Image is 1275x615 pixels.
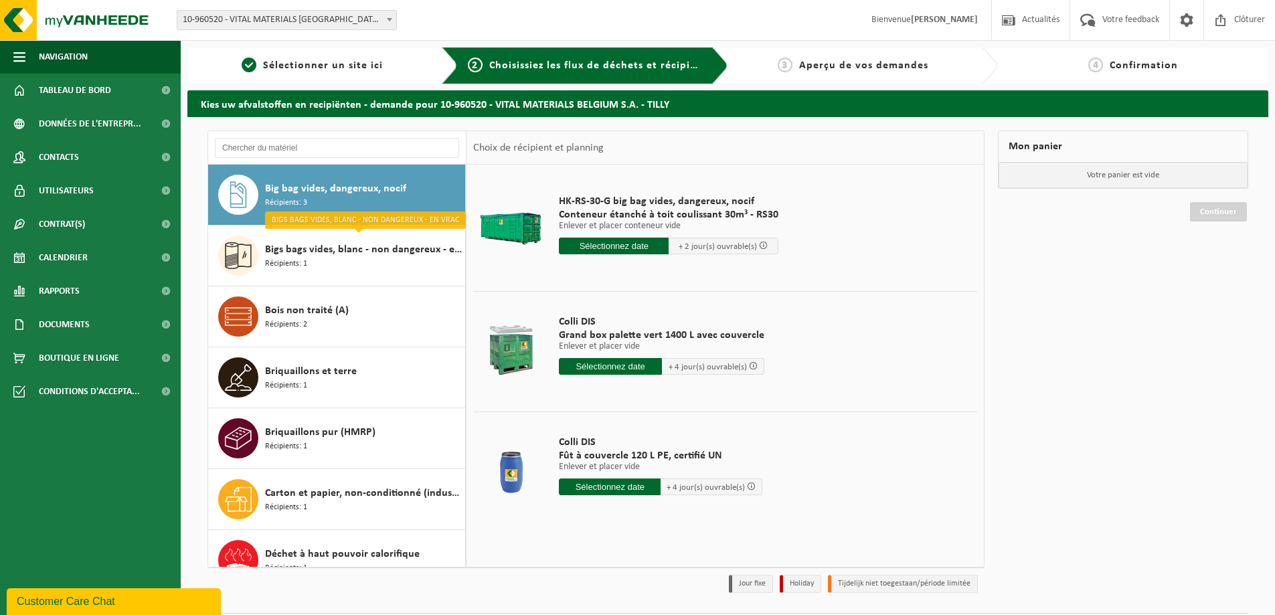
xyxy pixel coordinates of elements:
strong: [PERSON_NAME] [911,15,978,25]
input: Sélectionnez date [559,478,661,495]
span: Briquaillons pur (HMRP) [265,424,375,440]
h2: Kies uw afvalstoffen en recipiënten - demande pour 10-960520 - VITAL MATERIALS BELGIUM S.A. - TILLY [187,90,1268,116]
button: Déchet à haut pouvoir calorifique Récipients: 1 [208,530,466,591]
div: Mon panier [998,130,1248,163]
button: Carton et papier, non-conditionné (industriel) Récipients: 1 [208,469,466,530]
a: 1Sélectionner un site ici [194,58,431,74]
button: Big bag vides, dangereux, nocif Récipients: 3 [208,165,466,226]
span: 10-960520 - VITAL MATERIALS BELGIUM S.A. - TILLY [177,11,396,29]
li: Holiday [780,575,821,593]
span: Utilisateurs [39,174,94,207]
span: Récipients: 1 [265,501,307,514]
a: Continuer [1190,202,1247,222]
li: Jour fixe [729,575,773,593]
span: Récipients: 1 [265,440,307,453]
li: Tijdelijk niet toegestaan/période limitée [828,575,978,593]
span: Tableau de bord [39,74,111,107]
span: Big bag vides, dangereux, nocif [265,181,406,197]
span: Bois non traité (A) [265,302,349,319]
iframe: chat widget [7,586,224,615]
span: Confirmation [1110,60,1178,71]
p: Enlever et placer vide [559,462,762,472]
span: Données de l'entrepr... [39,107,141,141]
span: Carton et papier, non-conditionné (industriel) [265,485,462,501]
span: + 4 jour(s) ouvrable(s) [667,483,745,492]
span: Bigs bags vides, blanc - non dangereux - en vrac [265,242,462,258]
span: 3 [778,58,792,72]
div: Choix de récipient et planning [466,131,610,165]
input: Sélectionnez date [559,358,662,375]
button: Briquaillons et terre Récipients: 1 [208,347,466,408]
span: Sélectionner un site ici [263,60,383,71]
input: Chercher du matériel [215,138,459,158]
span: Colli DIS [559,436,762,449]
span: Conditions d'accepta... [39,375,140,408]
span: Rapports [39,274,80,308]
p: Votre panier est vide [999,163,1248,188]
span: Conteneur étanché à toit coulissant 30m³ - RS30 [559,208,778,222]
span: 2 [468,58,483,72]
button: Bois non traité (A) Récipients: 2 [208,286,466,347]
span: Contrat(s) [39,207,85,241]
span: Documents [39,308,90,341]
span: Récipients: 3 [265,197,307,209]
span: Fût à couvercle 120 L PE, certifié UN [559,449,762,462]
span: Calendrier [39,241,88,274]
span: Boutique en ligne [39,341,119,375]
span: Récipients: 1 [265,379,307,392]
span: Colli DIS [559,315,764,329]
span: 10-960520 - VITAL MATERIALS BELGIUM S.A. - TILLY [177,10,397,30]
span: Choisissiez les flux de déchets et récipients [489,60,712,71]
span: 4 [1088,58,1103,72]
span: Contacts [39,141,79,174]
span: + 4 jour(s) ouvrable(s) [669,363,747,371]
button: Bigs bags vides, blanc - non dangereux - en vrac Récipients: 1 [208,226,466,286]
span: Récipients: 2 [265,319,307,331]
span: + 2 jour(s) ouvrable(s) [679,242,757,251]
span: HK-RS-30-G big bag vides, dangereux, nocif [559,195,778,208]
span: Aperçu de vos demandes [799,60,928,71]
span: Récipients: 1 [265,258,307,270]
p: Enlever et placer vide [559,342,764,351]
button: Briquaillons pur (HMRP) Récipients: 1 [208,408,466,469]
span: Briquaillons et terre [265,363,357,379]
span: Récipients: 1 [265,562,307,575]
input: Sélectionnez date [559,238,669,254]
p: Enlever et placer conteneur vide [559,222,778,231]
span: Déchet à haut pouvoir calorifique [265,546,420,562]
span: 1 [242,58,256,72]
span: Grand box palette vert 1400 L avec couvercle [559,329,764,342]
span: Navigation [39,40,88,74]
